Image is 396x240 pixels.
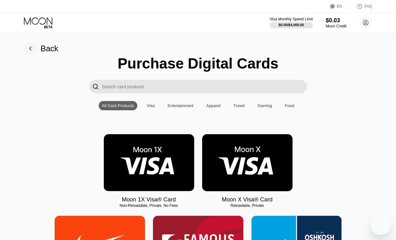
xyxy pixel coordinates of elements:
[122,196,176,203] div: Moon 1X Visa® Card
[233,103,245,108] div: Travel
[230,101,248,110] div: Travel
[282,101,298,110] div: Food
[164,101,197,110] div: Entertainment
[102,80,307,93] input: Search card products
[330,3,350,10] div: EN
[203,101,224,110] div: Apparel
[118,55,278,72] div: Purchase Digital Cards
[270,17,313,21] div: Visa Monthly Spend Limit
[278,23,304,27] div: $0.00 / $4,000.00
[326,24,346,28] div: Moon Credit
[102,103,134,108] div: All Card Products
[144,101,158,110] div: Visa
[222,196,272,203] div: Moon X Visa® Card
[326,17,346,24] div: $0.03
[99,101,137,110] div: All Card Products
[350,3,372,10] div: FAQ
[168,103,194,108] div: Entertainment
[370,215,391,235] iframe: Button to launch messaging window
[147,103,155,108] div: Visa
[24,42,58,55] div: Back
[326,17,346,28] div: $0.03Moon Credit
[270,17,313,28] div: Visa Monthly Spend Limit$0.00/$4,000.00
[337,4,342,9] div: EN
[206,103,221,108] div: Apparel
[89,80,102,93] div: 
[285,103,294,108] div: Food
[41,44,58,53] div: Back
[257,103,272,108] div: Gaming
[254,101,275,110] div: Gaming
[202,203,293,208] div: Reloadable, Private
[364,4,372,9] div: FAQ
[104,203,194,208] div: Non-Reloadable, Private, No Fees
[92,83,99,90] div: 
